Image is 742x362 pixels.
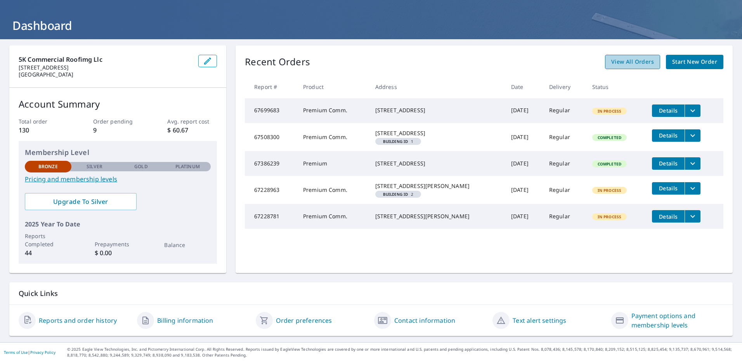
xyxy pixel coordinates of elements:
[19,71,192,78] p: [GEOGRAPHIC_DATA]
[245,151,297,176] td: 67386239
[375,182,499,190] div: [STREET_ADDRESS][PERSON_NAME]
[652,129,685,142] button: detailsBtn-67508300
[652,157,685,170] button: detailsBtn-67386239
[505,75,543,98] th: Date
[19,289,723,298] p: Quick Links
[543,75,586,98] th: Delivery
[378,139,418,143] span: 1
[505,204,543,229] td: [DATE]
[543,204,586,229] td: Regular
[375,106,499,114] div: [STREET_ADDRESS]
[543,151,586,176] td: Regular
[593,135,626,140] span: Completed
[685,210,700,223] button: filesDropdownBtn-67228781
[67,346,738,358] p: © 2025 Eagle View Technologies, Inc. and Pictometry International Corp. All Rights Reserved. Repo...
[19,125,68,135] p: 130
[31,197,130,206] span: Upgrade To Silver
[245,204,297,229] td: 67228781
[245,98,297,123] td: 67699683
[19,97,217,111] p: Account Summary
[245,55,310,69] p: Recent Orders
[297,176,369,204] td: Premium Comm.
[378,192,418,196] span: 2
[631,311,723,330] a: Payment options and membership levels
[25,232,71,248] p: Reports Completed
[505,123,543,151] td: [DATE]
[25,174,211,184] a: Pricing and membership levels
[383,139,408,143] em: Building ID
[375,129,499,137] div: [STREET_ADDRESS]
[505,176,543,204] td: [DATE]
[666,55,723,69] a: Start New Order
[505,98,543,123] td: [DATE]
[652,104,685,117] button: detailsBtn-67699683
[297,98,369,123] td: Premium Comm.
[505,151,543,176] td: [DATE]
[652,210,685,223] button: detailsBtn-67228781
[593,214,626,219] span: In Process
[657,107,680,114] span: Details
[38,163,58,170] p: Bronze
[513,316,566,325] a: Text alert settings
[25,219,211,229] p: 2025 Year To Date
[245,176,297,204] td: 67228963
[19,55,192,64] p: 5K Commercial Roofimg Llc
[657,184,680,192] span: Details
[657,213,680,220] span: Details
[167,125,217,135] p: $ 60.67
[167,117,217,125] p: Avg. report cost
[39,316,117,325] a: Reports and order history
[685,129,700,142] button: filesDropdownBtn-67508300
[605,55,660,69] a: View All Orders
[19,117,68,125] p: Total order
[276,316,332,325] a: Order preferences
[543,123,586,151] td: Regular
[297,123,369,151] td: Premium Comm.
[19,64,192,71] p: [STREET_ADDRESS]
[175,163,200,170] p: Platinum
[30,350,55,355] a: Privacy Policy
[245,123,297,151] td: 67508300
[593,188,626,193] span: In Process
[652,182,685,195] button: detailsBtn-67228963
[25,193,137,210] a: Upgrade To Silver
[134,163,147,170] p: Gold
[593,108,626,114] span: In Process
[375,160,499,167] div: [STREET_ADDRESS]
[593,161,626,167] span: Completed
[157,316,213,325] a: Billing information
[93,125,143,135] p: 9
[25,248,71,258] p: 44
[9,17,733,33] h1: Dashboard
[369,75,505,98] th: Address
[672,57,717,67] span: Start New Order
[685,182,700,195] button: filesDropdownBtn-67228963
[93,117,143,125] p: Order pending
[543,176,586,204] td: Regular
[611,57,654,67] span: View All Orders
[383,192,408,196] em: Building ID
[245,75,297,98] th: Report #
[4,350,28,355] a: Terms of Use
[95,240,141,248] p: Prepayments
[543,98,586,123] td: Regular
[657,132,680,139] span: Details
[685,157,700,170] button: filesDropdownBtn-67386239
[297,75,369,98] th: Product
[657,160,680,167] span: Details
[87,163,103,170] p: Silver
[375,212,499,220] div: [STREET_ADDRESS][PERSON_NAME]
[95,248,141,258] p: $ 0.00
[394,316,455,325] a: Contact information
[586,75,646,98] th: Status
[164,241,211,249] p: Balance
[297,151,369,176] td: Premium
[25,147,211,158] p: Membership Level
[685,104,700,117] button: filesDropdownBtn-67699683
[297,204,369,229] td: Premium Comm.
[4,350,55,355] p: |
